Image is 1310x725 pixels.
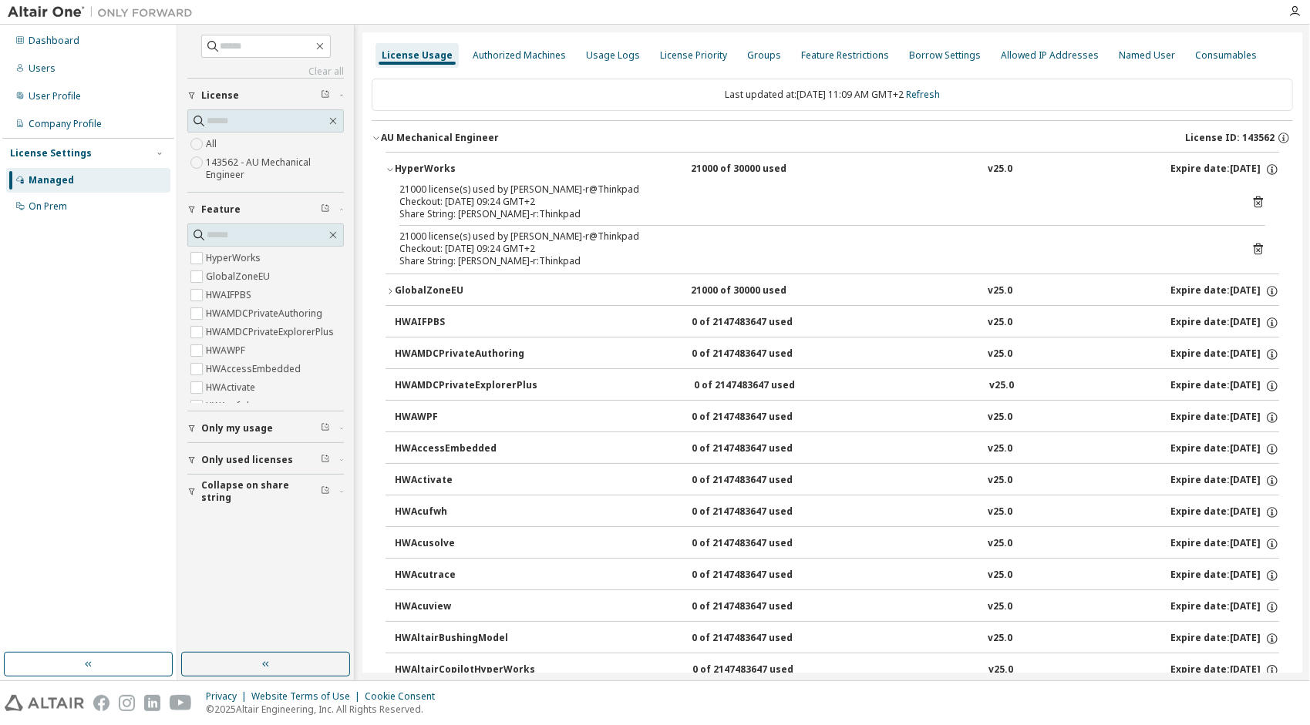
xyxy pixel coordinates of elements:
div: 0 of 2147483647 used [692,569,830,582]
div: User Profile [29,90,81,102]
div: Expire date: [DATE] [1170,537,1279,551]
div: Allowed IP Addresses [1001,49,1099,62]
div: Expire date: [DATE] [1170,316,1279,330]
button: HWAWPF0 of 2147483647 usedv25.0Expire date:[DATE] [395,401,1279,435]
div: On Prem [29,200,67,213]
div: v25.0 [988,663,1013,677]
div: Expire date: [DATE] [1170,474,1279,488]
label: HWActivate [206,378,258,397]
div: Company Profile [29,118,102,130]
div: HyperWorks [395,163,534,176]
label: HWAIFPBS [206,286,254,304]
div: Expire date: [DATE] [1170,442,1279,456]
div: License Settings [10,147,92,159]
div: v25.0 [988,600,1012,614]
div: AU Mechanical Engineer [381,132,499,144]
div: 0 of 2147483647 used [692,632,830,646]
button: HWAMDCPrivateAuthoring0 of 2147483647 usedv25.0Expire date:[DATE] [395,337,1279,371]
label: HWAcufwh [206,397,255,415]
button: HWActivate0 of 2147483647 usedv25.0Expire date:[DATE] [395,464,1279,498]
button: Collapse on share string [187,475,344,509]
div: Expire date: [DATE] [1170,284,1279,298]
div: HWAltairCopilotHyperWorks [395,663,535,677]
div: HWAcutrace [395,569,534,582]
button: AU Mechanical EngineerLicense ID: 143562 [372,121,1293,155]
button: HWAcusolve0 of 2147483647 usedv25.0Expire date:[DATE] [395,527,1279,561]
img: Altair One [8,5,200,20]
div: 0 of 2147483647 used [692,505,830,519]
div: 0 of 2147483647 used [692,663,831,677]
label: HWAMDCPrivateAuthoring [206,304,325,323]
div: 21000 license(s) used by [PERSON_NAME]-r@Thinkpad [399,183,1228,196]
div: 21000 of 30000 used [692,284,830,298]
label: GlobalZoneEU [206,267,273,286]
div: Consumables [1195,49,1257,62]
div: HWAcuview [395,600,534,614]
div: v25.0 [988,474,1012,488]
button: Feature [187,193,344,227]
p: © 2025 Altair Engineering, Inc. All Rights Reserved. [206,703,444,716]
div: 21000 of 30000 used [692,163,830,176]
div: Expire date: [DATE] [1170,379,1279,393]
div: Website Terms of Use [251,690,365,703]
div: 0 of 2147483647 used [692,537,830,551]
button: HWAltairCopilotHyperWorks0 of 2147483647 usedv25.0Expire date:[DATE] [395,653,1279,687]
div: HWAIFPBS [395,316,534,330]
div: v25.0 [988,632,1012,646]
button: License [187,79,344,112]
a: Refresh [906,88,940,101]
div: Groups [747,49,781,62]
button: HWAltairBushingModel0 of 2147483647 usedv25.0Expire date:[DATE] [395,622,1279,656]
div: v25.0 [988,505,1012,519]
div: v25.0 [988,347,1012,361]
div: Expire date: [DATE] [1170,411,1279,425]
img: linkedin.svg [144,695,160,711]
div: v25.0 [988,569,1012,582]
label: HWAWPF [206,341,248,360]
div: HWAMDCPrivateAuthoring [395,347,534,361]
div: HWAltairBushingModel [395,632,534,646]
img: youtube.svg [170,695,192,711]
div: Last updated at: [DATE] 11:09 AM GMT+2 [372,79,1293,111]
div: v25.0 [988,316,1012,330]
div: Cookie Consent [365,690,444,703]
label: HWAccessEmbedded [206,360,304,378]
button: HWAcufwh0 of 2147483647 usedv25.0Expire date:[DATE] [395,495,1279,529]
div: Named User [1119,49,1175,62]
div: v25.0 [988,537,1012,551]
div: 0 of 2147483647 used [692,347,830,361]
div: Checkout: [DATE] 09:24 GMT+2 [399,243,1228,255]
div: HWAccessEmbedded [395,442,534,456]
span: Clear filter [321,203,330,216]
div: Expire date: [DATE] [1170,163,1279,176]
span: License ID: 143562 [1185,132,1275,144]
div: HWAMDCPrivateExplorerPlus [395,379,537,393]
div: HWActivate [395,474,534,488]
div: License Priority [660,49,727,62]
button: HWAMDCPrivateExplorerPlus0 of 2147483647 usedv25.0Expire date:[DATE] [395,369,1279,403]
div: Dashboard [29,35,79,47]
div: Checkout: [DATE] 09:24 GMT+2 [399,196,1228,208]
span: Collapse on share string [201,479,321,504]
label: HyperWorks [206,249,264,267]
div: 0 of 2147483647 used [692,442,830,456]
button: HWAcuview0 of 2147483647 usedv25.0Expire date:[DATE] [395,590,1279,624]
div: Share String: [PERSON_NAME]-r:Thinkpad [399,208,1228,220]
div: v25.0 [988,442,1012,456]
span: Only my usage [201,422,273,435]
div: Users [29,62,56,75]
div: Expire date: [DATE] [1170,505,1279,519]
div: Expire date: [DATE] [1170,347,1279,361]
img: altair_logo.svg [5,695,84,711]
label: All [206,135,220,153]
div: Expire date: [DATE] [1170,569,1279,582]
button: Only used licenses [187,443,344,477]
button: HWAIFPBS0 of 2147483647 usedv25.0Expire date:[DATE] [395,306,1279,340]
div: 0 of 2147483647 used [694,379,833,393]
span: Feature [201,203,241,216]
div: HWAcusolve [395,537,534,551]
div: Share String: [PERSON_NAME]-r:Thinkpad [399,255,1228,267]
div: Expire date: [DATE] [1170,632,1279,646]
span: License [201,89,239,102]
div: 0 of 2147483647 used [692,411,830,425]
